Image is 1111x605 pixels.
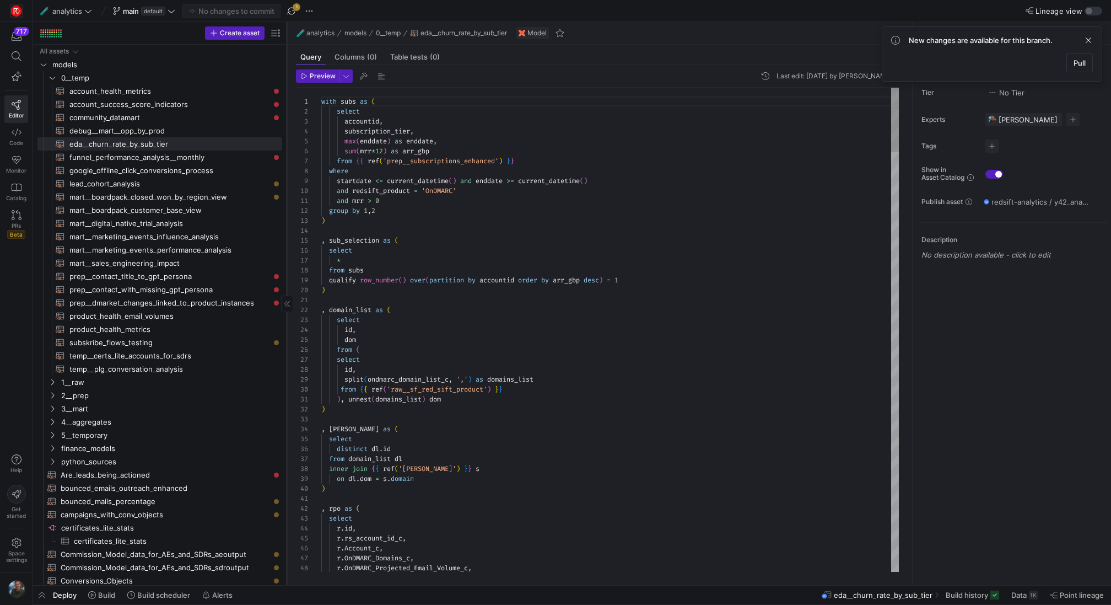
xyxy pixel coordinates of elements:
span: . [341,534,344,543]
span: ( [356,504,360,513]
span: ( [395,425,398,433]
span: accountid [479,276,514,285]
div: 41 [296,494,308,504]
span: id [344,524,352,533]
span: '[PERSON_NAME]' [398,464,456,473]
span: Monitor [6,167,26,174]
div: 717 [14,27,29,36]
span: Columns [335,53,377,61]
span: enddate [476,176,503,185]
span: row_number [360,276,398,285]
div: 11 [296,196,308,206]
span: domains_list [487,375,533,384]
div: Last edit: [DATE] by [PERSON_NAME] [776,72,892,80]
span: from [329,454,344,463]
span: where [329,167,348,175]
span: mrr [360,147,371,156]
span: rpo [329,504,341,513]
span: ) [337,395,341,404]
button: maindefault [110,4,178,18]
span: ( [371,395,375,404]
span: ) [487,385,491,394]
span: = [607,276,611,285]
div: 8 [296,166,308,176]
span: OnDMARC_Projected_Email_Volume_c [344,564,468,572]
span: select [337,355,360,364]
div: 30 [296,384,308,394]
span: ref [368,157,379,165]
span: subscription_tier [344,127,410,136]
div: 7 [296,156,308,166]
div: 18 [296,265,308,275]
span: , [402,534,406,543]
span: sub_selection [329,236,379,245]
span: domain_list [329,306,371,314]
span: by [352,206,360,215]
span: } [468,464,472,473]
span: ) [387,137,391,146]
img: No tier [988,88,997,97]
span: by [541,276,549,285]
span: arr_gbp [402,147,429,156]
span: (0) [367,53,377,61]
div: 40 [296,484,308,494]
span: Build [98,591,115,599]
span: , [352,524,356,533]
div: 38 [296,464,308,474]
span: as [375,306,383,314]
div: 19 [296,275,308,285]
span: New changes are available for this branch. [909,36,1053,45]
span: r [337,534,341,543]
div: 44 [296,523,308,533]
span: dl [348,474,356,483]
div: 39 [296,474,308,484]
span: current_datetime [518,176,580,185]
span: domain [391,474,414,483]
span: as [476,375,483,384]
span: id [383,445,391,453]
div: 33 [296,414,308,424]
span: <= [375,176,383,185]
div: 1 [296,97,308,106]
span: ( [580,176,584,185]
span: s [383,474,387,483]
span: = [414,186,418,195]
button: 🧪analytics [37,4,95,18]
span: . [356,474,360,483]
div: 46 [296,543,308,553]
span: ( [387,306,391,314]
span: dl [371,445,379,453]
span: . [379,445,383,453]
span: from [341,385,356,394]
span: } [506,157,510,165]
span: , [341,395,344,404]
span: ( [379,157,383,165]
div: 36 [296,444,308,454]
span: r [337,564,341,572]
span: redsift_product [352,186,410,195]
span: redsift-analytics / y42_analytics_main / eda__churn_rate_by_sub_tier [991,197,1088,206]
span: ',' [456,375,468,384]
span: [PERSON_NAME] [329,425,379,433]
div: 10 [296,186,308,196]
div: 21 [296,295,308,305]
a: Code [4,123,28,151]
span: models [344,29,366,37]
span: ) [452,176,456,185]
span: 'OnDMARC' [422,186,456,195]
button: models [342,26,369,40]
a: Spacesettings [4,533,28,568]
span: 1 [364,206,368,215]
span: from [337,157,352,165]
span: ( [356,345,360,354]
span: enddate [360,137,387,146]
span: No Tier [988,88,1024,97]
span: , [368,206,371,215]
span: Build scheduler [137,591,190,599]
span: , [449,375,452,384]
span: as [360,97,368,106]
span: from [337,345,352,354]
span: } [464,464,468,473]
div: 35 [296,434,308,444]
span: s [476,464,479,473]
